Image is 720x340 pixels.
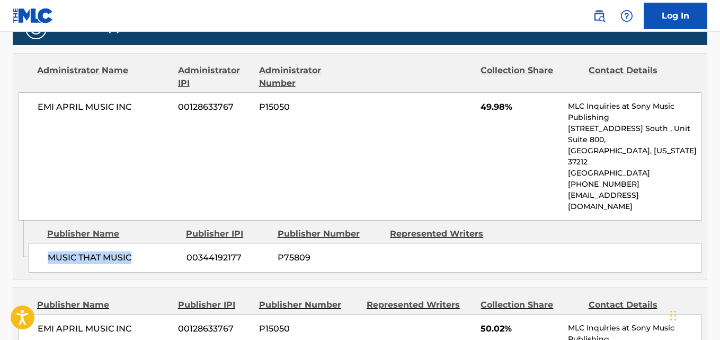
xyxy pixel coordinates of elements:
div: Drag [670,300,677,332]
span: 00128633767 [178,322,251,335]
div: Represented Writers [390,228,495,240]
p: [PHONE_NUMBER] [568,179,701,190]
img: search [593,10,606,22]
div: Publisher Name [47,228,178,240]
a: Public Search [589,5,610,27]
p: MLC Inquiries at Sony Music Publishing [568,101,701,123]
div: Publisher Name [37,299,170,311]
div: Contact Details [589,299,688,311]
span: P75809 [278,251,382,264]
p: [EMAIL_ADDRESS][DOMAIN_NAME] [568,190,701,212]
span: 50.02% [481,322,560,335]
span: 100 % [664,23,686,33]
span: 00344192177 [186,251,270,264]
p: [STREET_ADDRESS] South , Unit Suite 800, [568,123,701,145]
div: Publisher Number [278,228,383,240]
iframe: Chat Widget [667,289,720,340]
div: Publisher IPI [178,299,251,311]
div: Collection Share [481,64,580,90]
span: 49.98% [481,101,560,114]
span: EMI APRIL MUSIC INC [38,101,170,114]
div: Publisher IPI [186,228,269,240]
span: P15050 [259,101,359,114]
a: Log In [644,3,707,29]
div: Administrator Name [37,64,170,90]
div: Represented Writers [367,299,473,311]
div: Contact Details [589,64,688,90]
span: MUSIC THAT MUSIC [48,251,179,264]
div: Administrator IPI [178,64,251,90]
p: [GEOGRAPHIC_DATA], [US_STATE] 37212 [568,145,701,168]
img: help [620,10,633,22]
span: P15050 [259,322,359,335]
span: 00128633767 [178,101,251,114]
div: Administrator Number [259,64,359,90]
span: EMI APRIL MUSIC INC [38,322,170,335]
div: Publisher Number [259,299,359,311]
p: [GEOGRAPHIC_DATA] [568,168,701,179]
div: Collection Share [481,299,580,311]
img: MLC Logo [13,8,54,23]
div: Help [616,5,637,27]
